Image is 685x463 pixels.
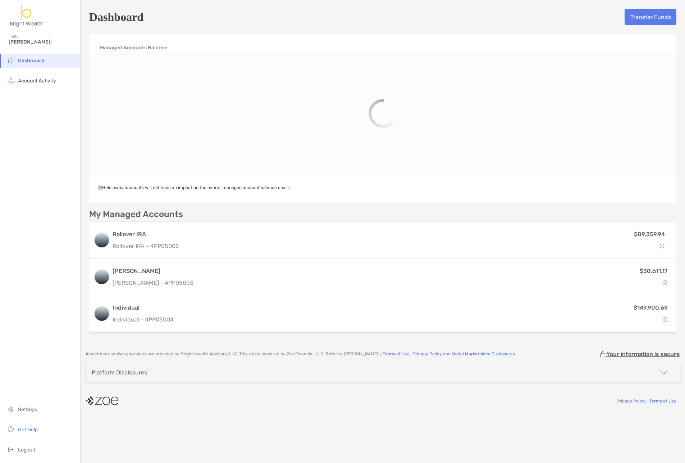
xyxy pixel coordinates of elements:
p: [PERSON_NAME] - 4PP05003 [113,278,193,287]
a: Model Marketplace Disclosures [452,351,515,356]
img: get-help icon [6,425,15,433]
img: logout icon [6,445,15,454]
div: Platform Disclosures [92,369,147,376]
img: settings icon [6,405,15,413]
a: Terms of Use [649,399,676,404]
span: Dashboard [18,58,45,64]
img: Account Status icon [662,280,667,285]
a: Privacy Policy [412,351,442,356]
p: Your information is secure [606,351,680,358]
img: activity icon [6,76,15,85]
img: logo account [95,233,109,247]
img: Account Status icon [662,317,667,322]
button: Transfer Funds [625,9,676,25]
p: My Managed Accounts [89,210,183,219]
p: $89,359.94 [634,230,665,239]
img: Zoe Logo [9,3,45,29]
img: household icon [6,56,15,64]
span: Account Activity [18,78,56,84]
img: icon arrow [659,368,668,377]
span: Log out [18,447,35,453]
h3: Rollover IRA [113,230,530,239]
span: Settings [18,406,37,413]
h3: [PERSON_NAME] [113,267,193,275]
h5: Dashboard [89,9,143,25]
p: Investment advisory services are provided by Bright Wealth Advisors, LLC . This site is powered b... [86,351,516,357]
p: Individual - 4PP05004 [113,315,174,324]
span: [PERSON_NAME]! [9,39,76,45]
img: company logo [86,393,118,409]
a: Privacy Policy [616,399,646,404]
span: Held away accounts will not have an impact on the overall managed account balance chart. [98,185,290,190]
a: Terms of Use [383,351,409,356]
img: Account Status icon [659,243,665,248]
h4: Managed Accounts Balance [100,45,168,51]
img: logo account [95,306,109,321]
h3: Individual [113,304,174,312]
p: $149,900.69 [634,303,668,312]
p: Rollover IRA - 4PP05002 [113,242,530,251]
span: Get Help [18,427,38,433]
img: logo account [95,270,109,284]
p: $30,611.17 [640,266,668,275]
